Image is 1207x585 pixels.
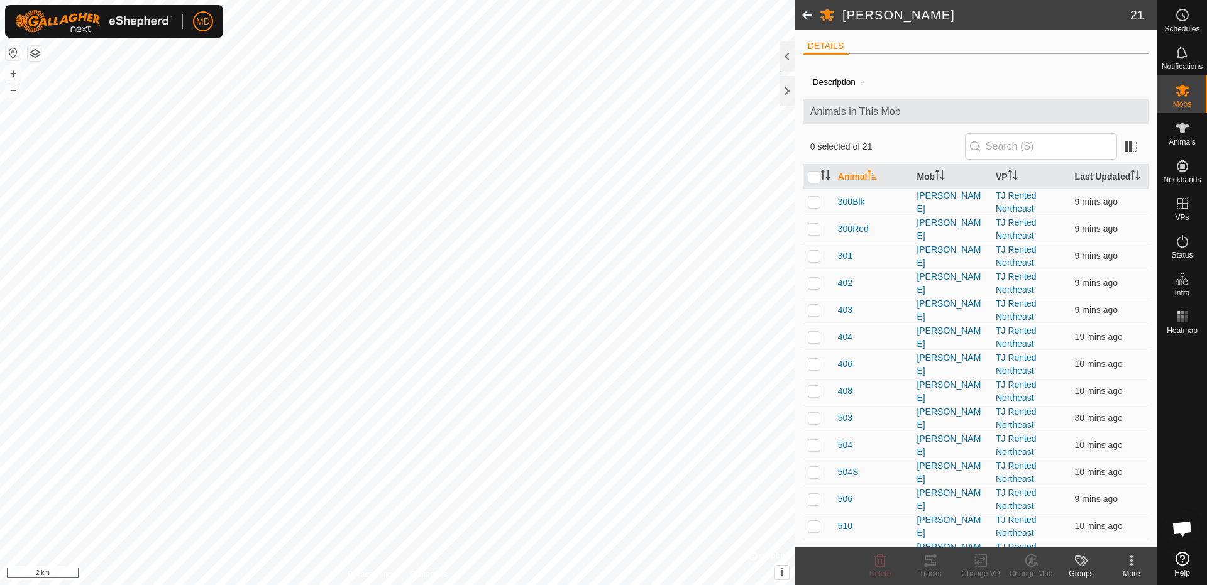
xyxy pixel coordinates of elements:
span: 404 [838,331,852,344]
span: 30 Aug 2025, 8:11 am [1075,413,1123,423]
a: TJ Rented Northeast [996,244,1037,268]
span: Status [1171,251,1193,259]
div: [PERSON_NAME] [917,432,986,459]
div: [PERSON_NAME] [917,486,986,513]
a: TJ Rented Northeast [996,190,1037,214]
h2: [PERSON_NAME] [842,8,1130,23]
span: 406 [838,358,852,371]
button: – [6,82,21,97]
div: [PERSON_NAME] [917,216,986,243]
div: [PERSON_NAME] [917,351,986,378]
span: 30 Aug 2025, 8:31 am [1075,521,1123,531]
span: Help [1174,569,1190,577]
span: 30 Aug 2025, 8:32 am [1075,224,1118,234]
p-sorticon: Activate to sort [820,172,830,182]
a: TJ Rented Northeast [996,217,1037,241]
div: [PERSON_NAME] [917,459,986,486]
span: Notifications [1162,63,1203,70]
span: 300Blk [838,195,865,209]
p-sorticon: Activate to sort [935,172,945,182]
div: Tracks [905,568,956,579]
li: DETAILS [803,40,849,55]
span: Heatmap [1167,327,1198,334]
div: [PERSON_NAME] [917,297,986,324]
a: Privacy Policy [348,569,395,580]
a: TJ Rented Northeast [996,488,1037,511]
a: TJ Rented Northeast [996,271,1037,295]
p-sorticon: Activate to sort [1008,172,1018,182]
th: Animal [833,165,912,189]
span: 0 selected of 21 [810,140,965,153]
th: Mob [912,165,991,189]
p-sorticon: Activate to sort [1130,172,1140,182]
span: MD [196,15,210,28]
input: Search (S) [965,133,1117,160]
button: i [775,566,789,579]
span: Mobs [1173,101,1191,108]
a: TJ Rented Northeast [996,461,1037,484]
a: Contact Us [410,569,447,580]
span: 30 Aug 2025, 8:31 am [1075,494,1118,504]
span: 402 [838,276,852,290]
span: 30 Aug 2025, 8:21 am [1075,332,1123,342]
span: Schedules [1164,25,1199,33]
a: TJ Rented Northeast [996,298,1037,322]
div: [PERSON_NAME] [917,243,986,270]
span: 408 [838,385,852,398]
span: Neckbands [1163,176,1201,183]
a: TJ Rented Northeast [996,353,1037,376]
span: 30 Aug 2025, 8:32 am [1075,197,1118,207]
p-sorticon: Activate to sort [867,172,877,182]
span: 30 Aug 2025, 8:31 am [1075,251,1118,261]
span: 30 Aug 2025, 8:31 am [1075,278,1118,288]
a: TJ Rented Northeast [996,380,1037,403]
span: 300Red [838,222,869,236]
img: Gallagher Logo [15,10,172,33]
div: [PERSON_NAME] [917,270,986,297]
span: 301 [838,249,852,263]
div: Groups [1056,568,1106,579]
button: Reset Map [6,45,21,60]
span: 30 Aug 2025, 8:31 am [1075,467,1123,477]
div: [PERSON_NAME] [917,513,986,540]
a: Help [1157,547,1207,582]
span: 506 [838,493,852,506]
div: [PERSON_NAME] [917,378,986,405]
button: Map Layers [28,46,43,61]
a: Open chat [1164,510,1201,547]
div: [PERSON_NAME] [917,324,986,351]
a: TJ Rented Northeast [996,434,1037,457]
div: [PERSON_NAME] [917,405,986,432]
span: 504S [838,466,859,479]
div: More [1106,568,1157,579]
span: 510 [838,520,852,533]
a: TJ Rented Northeast [996,515,1037,538]
th: Last Updated [1070,165,1149,189]
button: + [6,66,21,81]
span: 30 Aug 2025, 8:31 am [1075,440,1123,450]
span: Animals in This Mob [810,104,1141,119]
span: Animals [1169,138,1196,146]
span: i [781,567,783,577]
span: 503 [838,412,852,425]
a: TJ Rented Northeast [996,542,1037,565]
div: Change VP [956,568,1006,579]
div: Change Mob [1006,568,1056,579]
span: 21 [1130,6,1144,25]
span: 702 [838,547,852,560]
a: TJ Rented Northeast [996,325,1037,349]
th: VP [991,165,1070,189]
span: 30 Aug 2025, 8:31 am [1075,386,1123,396]
span: VPs [1175,214,1189,221]
span: 504 [838,439,852,452]
span: - [856,71,869,92]
div: [PERSON_NAME] [917,540,986,567]
span: Delete [869,569,891,578]
div: [PERSON_NAME] [917,189,986,216]
span: 30 Aug 2025, 8:31 am [1075,359,1123,369]
span: 30 Aug 2025, 8:31 am [1075,305,1118,315]
span: 403 [838,303,852,317]
a: TJ Rented Northeast [996,407,1037,430]
label: Description [813,77,856,87]
span: Infra [1174,289,1189,297]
